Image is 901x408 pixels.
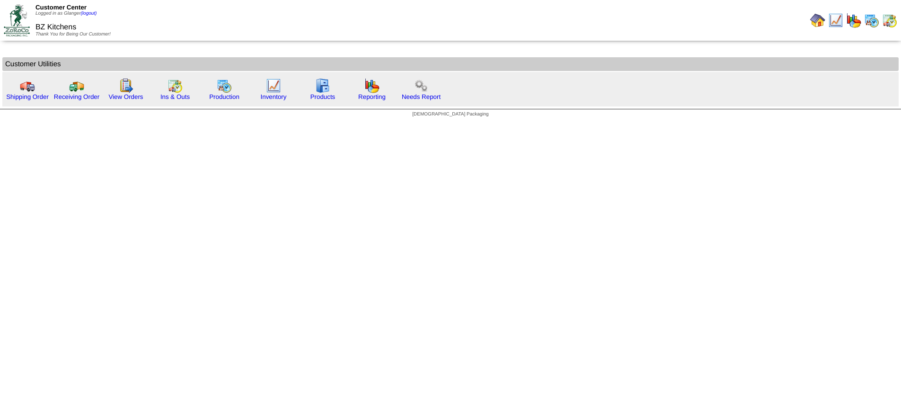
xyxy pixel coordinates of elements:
img: cabinet.gif [315,78,330,93]
img: calendarprod.gif [217,78,232,93]
a: Receiving Order [54,93,99,100]
img: truck.gif [20,78,35,93]
img: line_graph.gif [828,13,843,28]
a: Needs Report [402,93,441,100]
a: Inventory [261,93,287,100]
img: workorder.gif [118,78,133,93]
span: Thank You for Being Our Customer! [35,32,111,37]
a: View Orders [108,93,143,100]
img: calendarinout.gif [882,13,897,28]
a: Shipping Order [6,93,49,100]
img: graph.gif [846,13,861,28]
img: line_graph.gif [266,78,281,93]
a: Products [310,93,336,100]
span: Logged in as Glanger [35,11,97,16]
a: Ins & Outs [160,93,190,100]
span: [DEMOGRAPHIC_DATA] Packaging [412,112,488,117]
a: Reporting [358,93,386,100]
img: calendarprod.gif [864,13,879,28]
a: Production [209,93,239,100]
img: home.gif [810,13,825,28]
span: Customer Center [35,4,87,11]
img: graph.gif [364,78,380,93]
td: Customer Utilities [2,57,899,71]
img: ZoRoCo_Logo(Green%26Foil)%20jpg.webp [4,4,30,36]
img: calendarinout.gif [168,78,183,93]
span: BZ Kitchens [35,23,76,31]
a: (logout) [81,11,97,16]
img: workflow.png [414,78,429,93]
img: truck2.gif [69,78,84,93]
